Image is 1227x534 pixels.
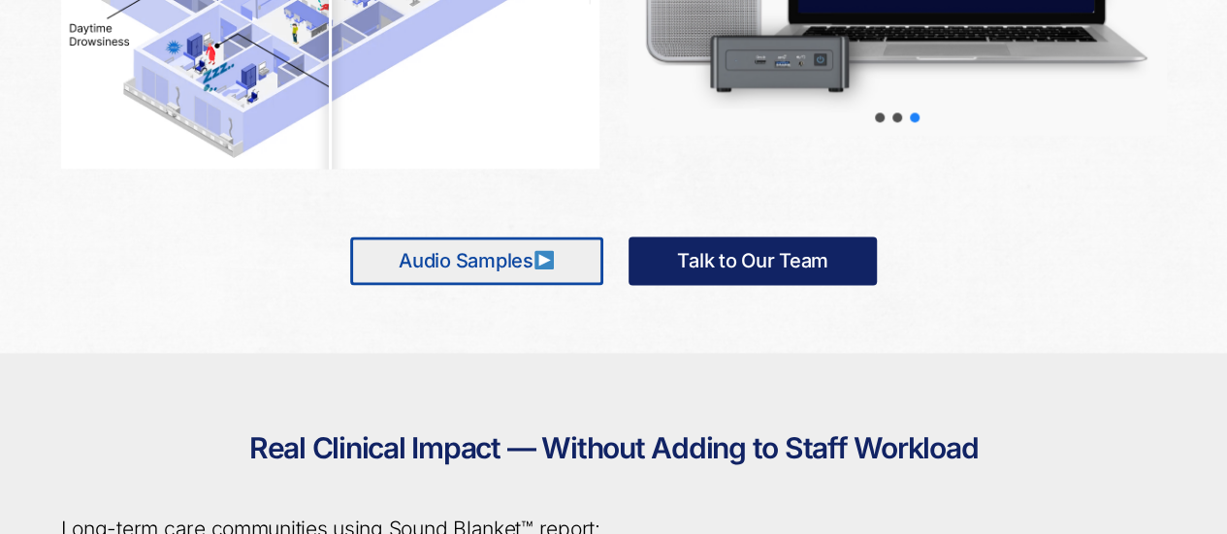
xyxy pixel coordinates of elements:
[871,109,923,126] div: Choose slide to display.
[892,112,902,122] div: slider-2
[875,112,885,122] div: slider-1
[534,250,554,269] img: ▶
[61,411,1167,487] h2: Real Clinical Impact — Without Adding to Staff Workload
[910,112,920,122] div: slider-3
[350,236,603,285] a: Audio Samples
[629,236,877,285] a: Talk to Our Team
